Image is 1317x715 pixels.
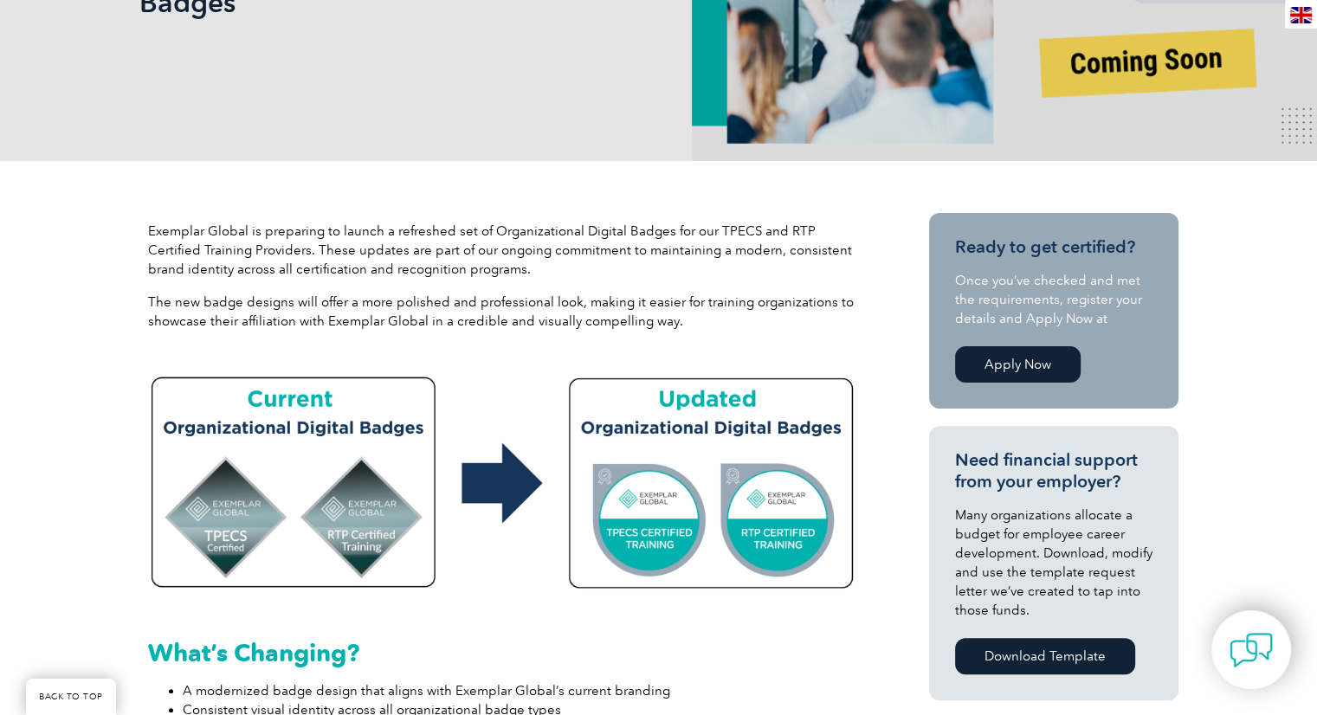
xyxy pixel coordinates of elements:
a: BACK TO TOP [26,679,116,715]
p: Many organizations allocate a budget for employee career development. Download, modify and use th... [955,506,1152,620]
img: contact-chat.png [1230,628,1273,672]
p: The new badge designs will offer a more polished and professional look, making it easier for trai... [148,293,858,331]
img: en [1290,7,1312,23]
p: Exemplar Global is preparing to launch a refreshed set of Organizational Digital Badges for our T... [148,222,858,279]
a: Apply Now [955,346,1081,383]
li: A modernized badge design that aligns with Exemplar Global’s current branding [183,681,858,700]
img: Organizational Digital Badges [148,362,858,598]
p: Once you’ve checked and met the requirements, register your details and Apply Now at [955,271,1152,328]
h3: Need financial support from your employer? [955,449,1152,493]
h3: Ready to get certified? [955,236,1152,258]
strong: What’s Changing? [148,638,359,667]
a: Download Template [955,638,1135,674]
